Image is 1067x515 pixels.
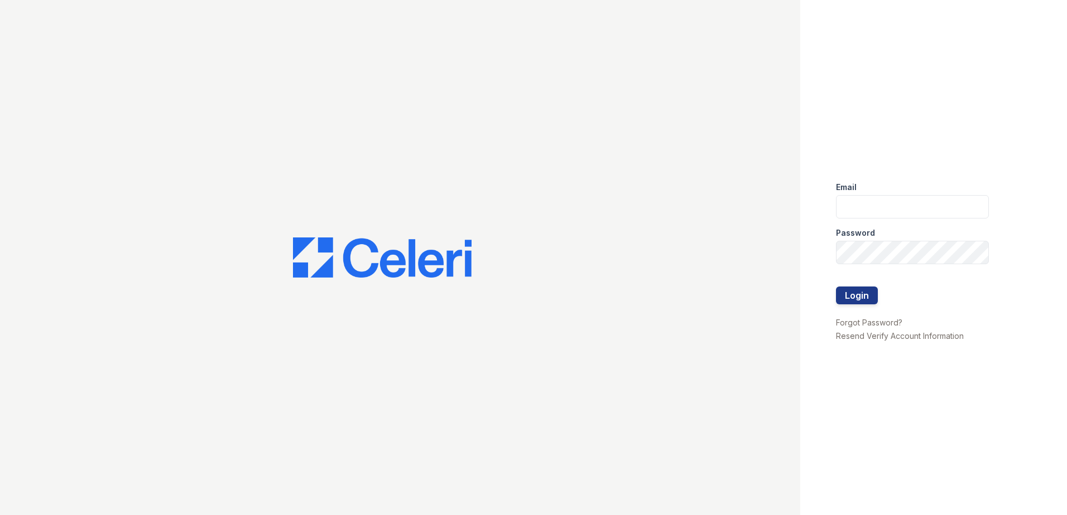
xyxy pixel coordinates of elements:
[293,237,472,278] img: CE_Logo_Blue-a8612792a0a2168367f1c8372b55b34899dd931a85d93a1a3d3e32e68fde9ad4.png
[836,318,902,327] a: Forgot Password?
[836,331,964,341] a: Resend Verify Account Information
[836,286,878,304] button: Login
[836,182,857,193] label: Email
[836,227,875,239] label: Password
